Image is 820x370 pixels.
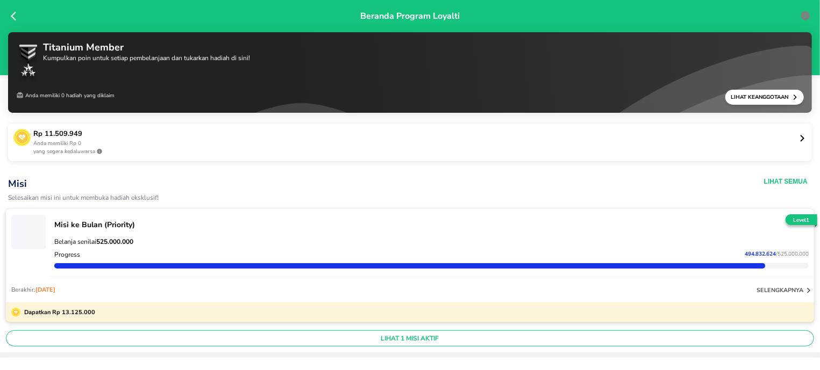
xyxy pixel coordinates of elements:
p: Beranda Program Loyalti [360,10,460,67]
button: selengkapnya [757,285,814,296]
span: LIHAT 1 MISI AKTIF [11,334,809,343]
button: LIHAT 1 MISI AKTIF [6,330,814,346]
p: Lihat Keanggotaan [731,93,792,101]
p: Selesaikan misi ini untuk membuka hadiah eksklusif! [8,194,607,201]
span: [DATE] [35,286,55,294]
p: Berakhir: [11,286,55,294]
p: Anda memiliki Rp 0 [33,140,798,148]
p: Titanium Member [43,40,250,55]
span: / 525.000.000 [776,250,809,258]
strong: 525.000.000 [96,237,133,246]
span: ‌ [11,215,46,249]
p: Rp 11.509.949 [33,129,798,140]
p: Dapatkan Rp 13.125.000 [20,308,95,317]
p: Misi ke Bulan (Priority) [54,220,809,230]
p: Kumpulkan poin untuk setiap pembelanjaan dan tukarkan hadiah di sini! [43,55,250,61]
p: selengkapnya [757,286,803,294]
button: ‌ [11,214,46,249]
p: Progress [54,250,80,259]
p: yang segera kedaluwarsa [33,148,798,156]
p: Level 1 [783,216,819,224]
span: 494.832.624 [745,250,776,258]
p: Anda memiliki 0 hadiah yang diklaim [16,90,115,105]
button: Lihat Semua [764,177,808,186]
p: Misi [8,177,607,190]
span: Belanja senilai [54,237,133,246]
